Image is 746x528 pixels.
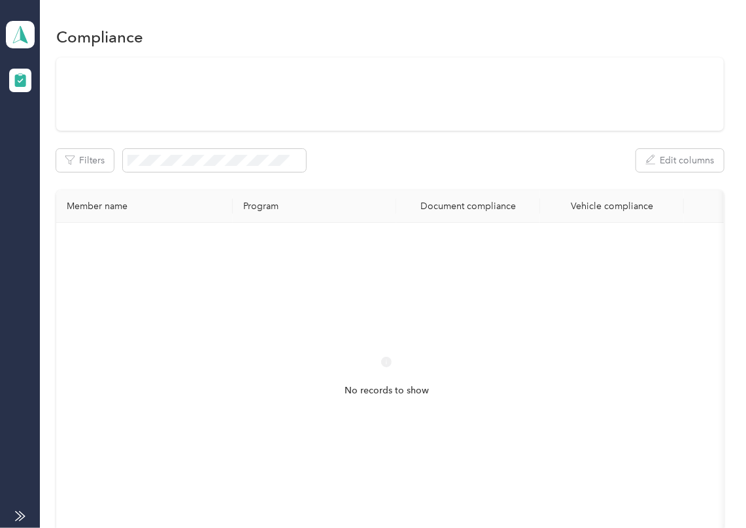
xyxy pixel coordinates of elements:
iframe: Everlance-gr Chat Button Frame [673,455,746,528]
button: Filters [56,149,114,172]
div: Vehicle compliance [551,201,673,212]
div: Document compliance [407,201,530,212]
th: Member name [56,190,233,223]
th: Program [233,190,396,223]
h1: Compliance [56,30,143,44]
button: Edit columns [636,149,724,172]
span: No records to show [345,384,429,398]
